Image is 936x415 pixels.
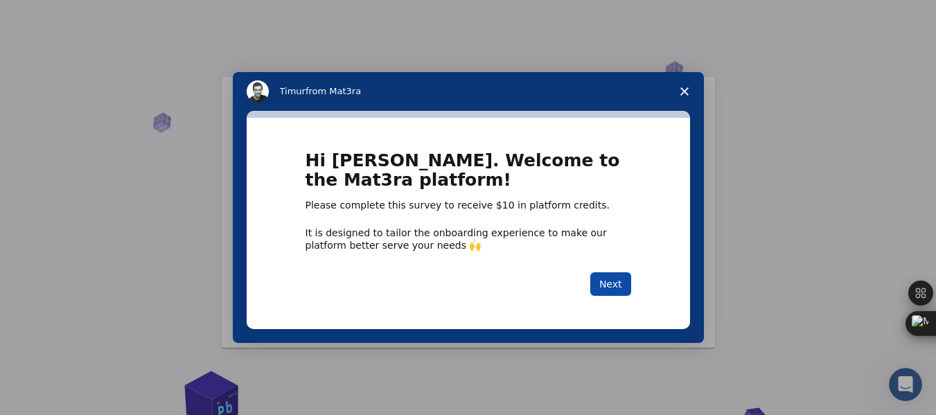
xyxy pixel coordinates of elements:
[247,80,269,103] img: Profile image for Timur
[665,72,704,111] span: Close survey
[28,10,78,22] span: Support
[306,86,361,96] span: from Mat3ra
[280,86,306,96] span: Timur
[306,151,631,199] h1: Hi [PERSON_NAME]. Welcome to the Mat3ra platform!
[306,227,631,251] div: It is designed to tailor the onboarding experience to make our platform better serve your needs 🙌
[306,199,631,213] div: Please complete this survey to receive $10 in platform credits.
[590,272,631,296] button: Next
